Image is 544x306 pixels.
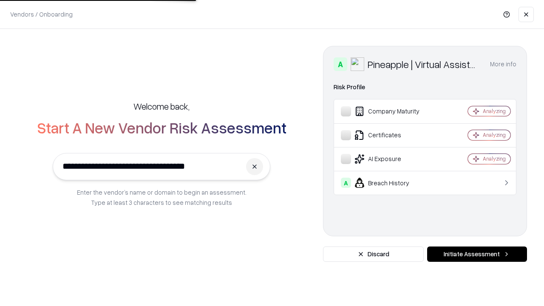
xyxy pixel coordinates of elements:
[341,178,442,188] div: Breach History
[483,131,506,139] div: Analyzing
[490,57,516,72] button: More info
[368,57,480,71] div: Pineapple | Virtual Assistant Agency
[351,57,364,71] img: Pineapple | Virtual Assistant Agency
[341,130,442,140] div: Certificates
[341,154,442,164] div: AI Exposure
[37,119,286,136] h2: Start A New Vendor Risk Assessment
[334,82,516,92] div: Risk Profile
[77,187,246,207] p: Enter the vendor’s name or domain to begin an assessment. Type at least 3 characters to see match...
[10,10,73,19] p: Vendors / Onboarding
[133,100,190,112] h5: Welcome back,
[427,246,527,262] button: Initiate Assessment
[323,246,424,262] button: Discard
[483,108,506,115] div: Analyzing
[334,57,347,71] div: A
[341,106,442,116] div: Company Maturity
[483,155,506,162] div: Analyzing
[341,178,351,188] div: A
